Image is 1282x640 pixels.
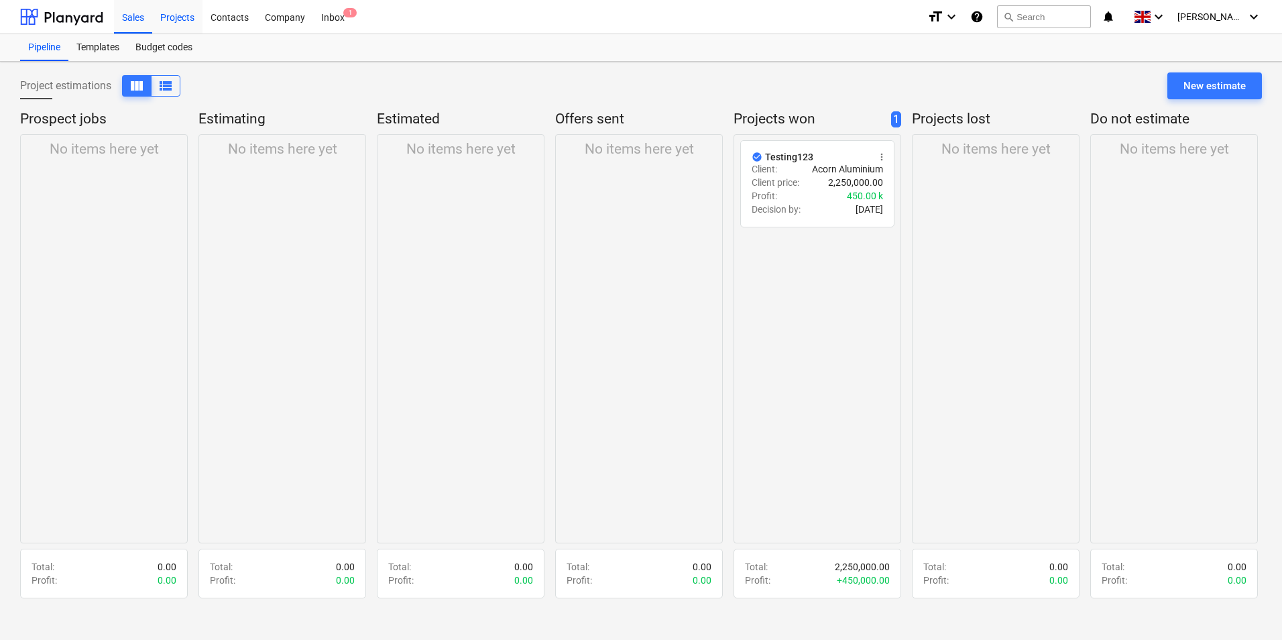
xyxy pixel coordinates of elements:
i: Knowledge base [970,9,984,25]
a: Pipeline [20,34,68,61]
button: Search [997,5,1091,28]
p: 0.00 [1049,560,1068,574]
span: View as columns [158,78,174,94]
span: more_vert [876,152,887,162]
p: No items here yet [1120,140,1229,159]
div: Project estimations [20,75,180,97]
p: Total : [923,560,946,574]
p: No items here yet [406,140,516,159]
p: Total : [567,560,589,574]
div: New estimate [1183,77,1246,95]
p: 0.00 [514,574,533,587]
p: No items here yet [941,140,1051,159]
p: 450.00 k [847,189,883,203]
p: 0.00 [158,560,176,574]
p: + 450,000.00 [837,574,890,587]
p: No items here yet [228,140,337,159]
p: Client : [752,162,777,176]
p: Profit : [752,189,777,203]
p: Profit : [210,574,235,587]
p: 0.00 [1228,574,1246,587]
p: Prospect jobs [20,110,182,129]
i: notifications [1102,9,1115,25]
p: Projects won [734,110,886,129]
p: 0.00 [158,574,176,587]
p: No items here yet [50,140,159,159]
p: 2,250,000.00 [835,560,890,574]
p: Total : [745,560,768,574]
p: 0.00 [693,560,711,574]
p: Profit : [923,574,949,587]
p: Profit : [32,574,57,587]
p: Estimated [377,110,539,129]
p: Projects lost [912,110,1074,129]
p: Do not estimate [1090,110,1252,129]
p: Offers sent [555,110,717,129]
span: 1 [891,111,901,128]
p: Decision by : [752,203,801,216]
a: Templates [68,34,127,61]
span: search [1003,11,1014,22]
i: keyboard_arrow_down [1151,9,1167,25]
p: Profit : [388,574,414,587]
div: Testing123 [765,152,813,162]
span: 1 [343,8,357,17]
p: Total : [32,560,54,574]
p: 0.00 [336,574,355,587]
p: 0.00 [1049,574,1068,587]
span: [PERSON_NAME] [1177,11,1244,22]
p: Profit : [567,574,592,587]
p: 0.00 [514,560,533,574]
p: Total : [210,560,233,574]
p: Total : [388,560,411,574]
p: Estimating [198,110,361,129]
p: 0.00 [693,574,711,587]
i: format_size [927,9,943,25]
p: Profit : [745,574,770,587]
p: Acorn Aluminium [812,162,883,176]
span: Mark as incomplete [752,152,762,162]
i: keyboard_arrow_down [1246,9,1262,25]
button: New estimate [1167,72,1262,99]
i: keyboard_arrow_down [943,9,959,25]
p: 2,250,000.00 [828,176,883,189]
span: View as columns [129,78,145,94]
p: 0.00 [1228,560,1246,574]
p: Total : [1102,560,1124,574]
a: Budget codes [127,34,200,61]
p: Client price : [752,176,799,189]
p: 0.00 [336,560,355,574]
p: [DATE] [856,203,883,216]
p: No items here yet [585,140,694,159]
p: Profit : [1102,574,1127,587]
